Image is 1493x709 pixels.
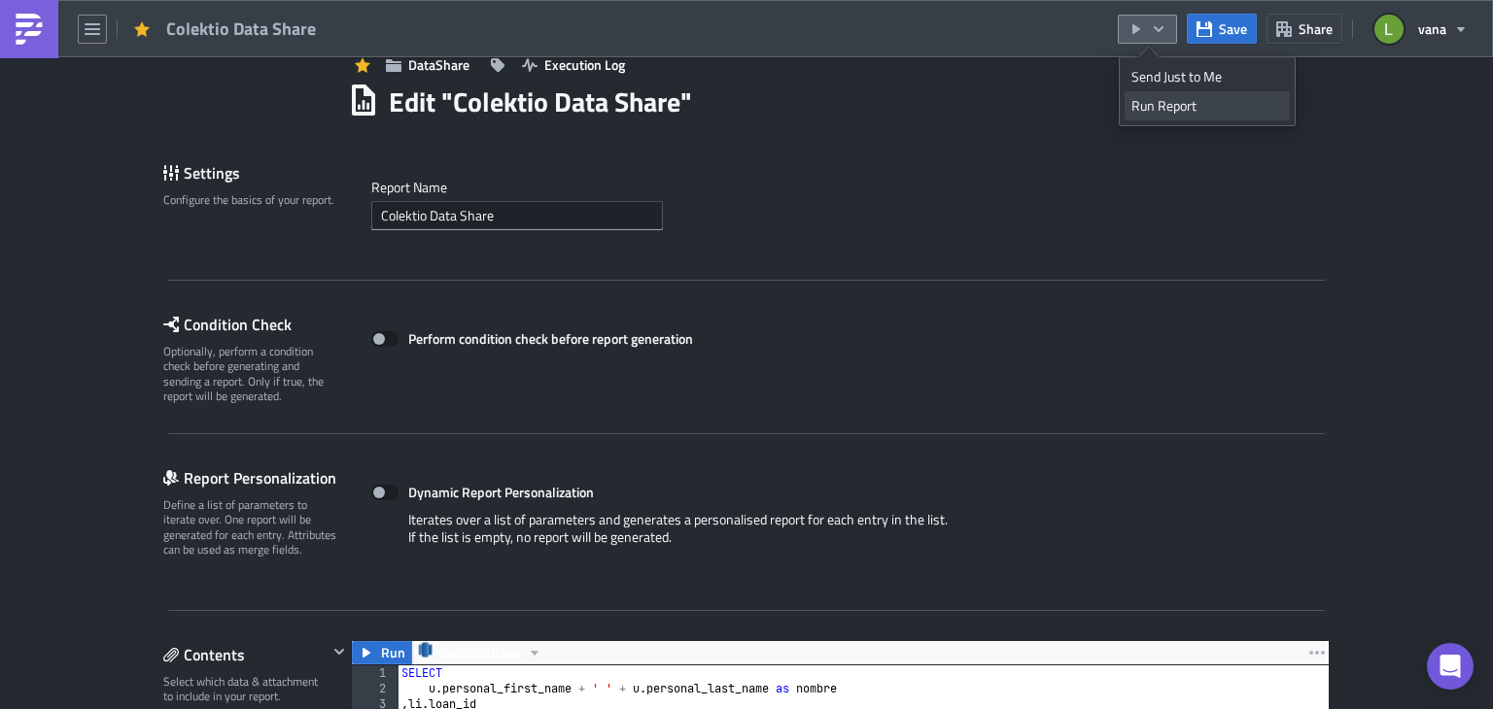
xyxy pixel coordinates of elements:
[544,54,625,75] span: Execution Log
[371,179,1309,196] label: Report Nam﻿e
[1363,8,1478,51] button: vana
[352,641,412,664] button: Run
[163,463,351,492] div: Report Personalization
[352,681,399,696] div: 2
[163,640,328,669] div: Contents
[1427,643,1474,690] div: Open Intercom Messenger
[408,54,469,75] span: DataShare
[1131,96,1283,116] div: Run Report
[1267,14,1342,44] button: Share
[163,344,338,404] div: Optionally, perform a condition check before generating and sending a report. Only if true, the r...
[324,8,377,23] strong: Colektio
[440,641,520,664] span: RedshiftVana
[408,482,594,502] strong: Dynamic Report Personalization
[163,192,338,207] div: Configure the basics of your report.
[411,641,549,664] button: RedshiftVana
[408,328,693,349] strong: Perform condition check before report generation
[163,497,338,557] div: Define a list of parameters to iterate over. One report will be generated for each entry. Attribu...
[8,8,928,23] p: ✅ Se envio el archivo de recuperacin y de cartera a
[8,8,928,23] body: Rich Text Area. Press ALT-0 for help.
[14,14,45,45] img: PushMetrics
[352,665,399,681] div: 1
[163,158,351,187] div: Settings
[1418,18,1446,39] span: vana
[1187,14,1257,44] button: Save
[163,310,351,339] div: Condition Check
[166,17,318,40] span: Colektio Data Share
[1372,13,1406,46] img: Avatar
[1219,18,1247,39] span: Save
[1131,67,1283,86] div: Send Just to Me
[512,50,635,80] button: Execution Log
[163,674,328,704] div: Select which data & attachment to include in your report.
[381,641,405,664] span: Run
[328,640,351,663] button: Hide content
[376,50,479,80] button: DataShare
[1299,18,1333,39] span: Share
[389,84,692,119] h1: Edit " Colektio Data Share "
[371,511,1309,560] div: Iterates over a list of parameters and generates a personalised report for each entry in the list...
